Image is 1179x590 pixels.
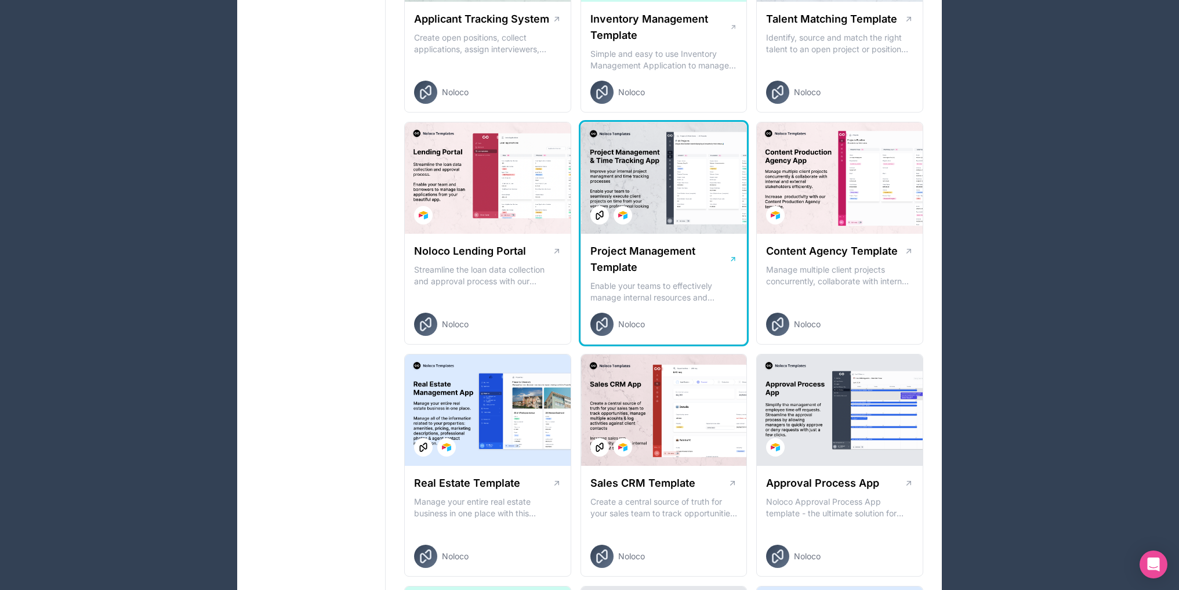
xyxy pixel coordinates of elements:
span: Noloco [794,551,821,562]
span: Noloco [794,318,821,330]
h1: Applicant Tracking System [414,11,549,27]
h1: Sales CRM Template [590,475,695,491]
h1: Content Agency Template [766,243,898,259]
p: Enable your teams to effectively manage internal resources and execute client projects on time. [590,280,738,303]
span: Noloco [442,551,469,562]
div: Open Intercom Messenger [1140,551,1167,578]
span: Noloco [618,318,645,330]
span: Noloco [618,86,645,98]
p: Manage multiple client projects concurrently, collaborate with internal and external stakeholders... [766,264,913,287]
p: Create a central source of truth for your sales team to track opportunities, manage multiple acco... [590,496,738,519]
p: Streamline the loan data collection and approval process with our Lending Portal template. [414,264,561,287]
img: Airtable Logo [442,443,451,452]
h1: Noloco Lending Portal [414,243,526,259]
p: Simple and easy to use Inventory Management Application to manage your stock, orders and Manufact... [590,48,738,71]
p: Noloco Approval Process App template - the ultimate solution for managing your employee's time of... [766,496,913,519]
img: Airtable Logo [618,211,627,220]
span: Noloco [794,86,821,98]
img: Airtable Logo [618,443,627,452]
span: Noloco [618,551,645,562]
img: Airtable Logo [771,443,780,452]
p: Create open positions, collect applications, assign interviewers, centralise candidate feedback a... [414,32,561,55]
h1: Talent Matching Template [766,11,897,27]
h1: Inventory Management Template [590,11,730,44]
span: Noloco [442,86,469,98]
span: Noloco [442,318,469,330]
p: Identify, source and match the right talent to an open project or position with our Talent Matchi... [766,32,913,55]
img: Airtable Logo [771,211,780,220]
h1: Approval Process App [766,475,879,491]
p: Manage your entire real estate business in one place with this comprehensive real estate transact... [414,496,561,519]
h1: Project Management Template [590,243,729,276]
h1: Real Estate Template [414,475,520,491]
img: Airtable Logo [419,211,428,220]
